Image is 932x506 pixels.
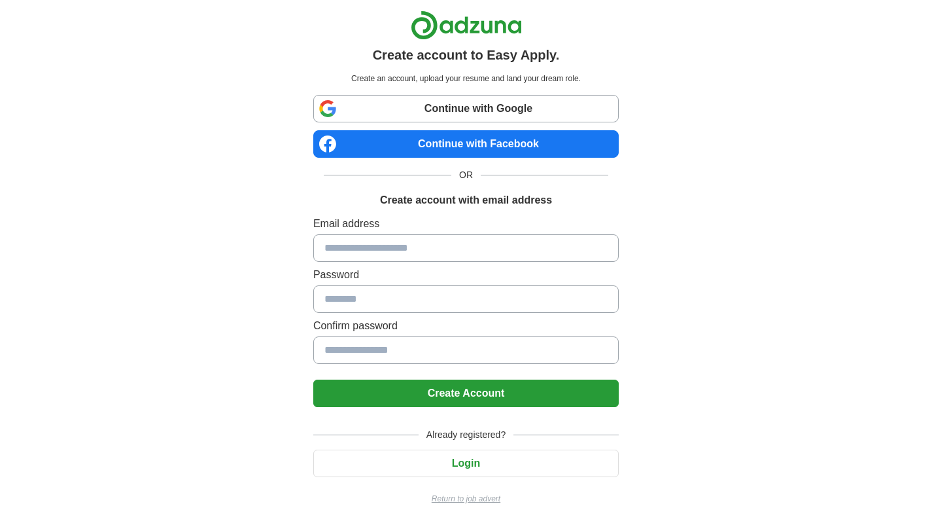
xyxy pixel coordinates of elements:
[451,168,481,182] span: OR
[313,95,619,122] a: Continue with Google
[313,267,619,283] label: Password
[313,380,619,407] button: Create Account
[419,428,513,442] span: Already registered?
[313,130,619,158] a: Continue with Facebook
[313,318,619,334] label: Confirm password
[316,73,616,84] p: Create an account, upload your resume and land your dream role.
[380,192,552,208] h1: Create account with email address
[313,450,619,477] button: Login
[313,458,619,469] a: Login
[313,216,619,232] label: Email address
[313,493,619,505] a: Return to job advert
[411,10,522,40] img: Adzuna logo
[373,45,560,65] h1: Create account to Easy Apply.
